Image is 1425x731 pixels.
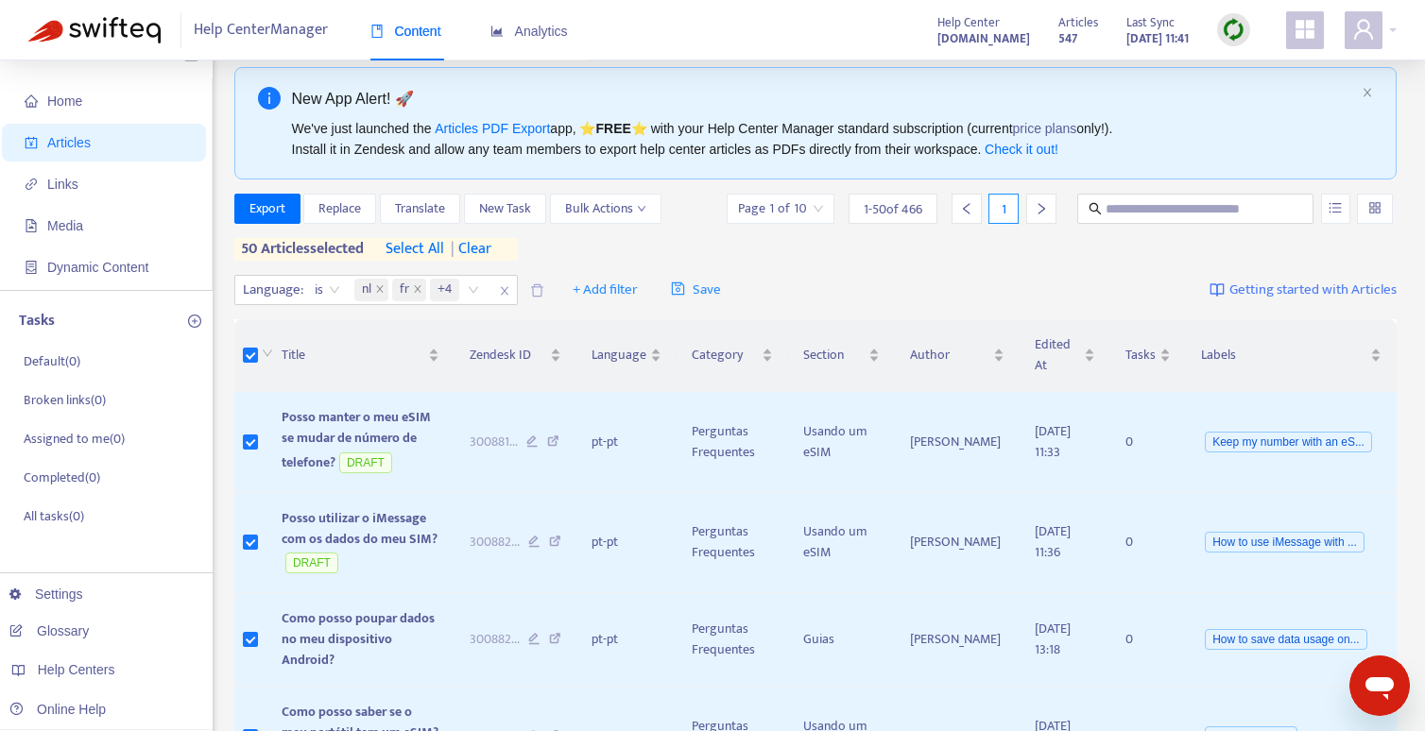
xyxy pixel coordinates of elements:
span: Tasks [1125,345,1156,365]
a: Settings [9,586,83,602]
span: close [375,284,385,296]
th: Language [576,319,677,392]
span: right [1035,202,1048,215]
span: Labels [1201,345,1366,365]
p: Default ( 0 ) [24,351,80,371]
td: Usando um eSIM [788,392,895,493]
button: Replace [303,194,376,224]
span: 300882 ... [470,629,520,650]
p: Broken links ( 0 ) [24,390,106,410]
span: +4 [430,279,459,301]
span: appstore [1294,18,1316,41]
td: Perguntas Frequentes [677,392,789,493]
span: Posso manter o meu eSIM se mudar de número de telefone? [282,406,431,473]
td: [PERSON_NAME] [895,593,1020,687]
span: How to use iMessage with ... [1205,532,1365,552]
td: pt-pt [576,392,677,493]
span: close [1362,87,1373,98]
th: Zendesk ID [455,319,576,392]
td: pt-pt [576,493,677,594]
th: Author [895,319,1020,392]
span: Category [692,345,759,365]
th: Edited At [1020,319,1111,392]
td: pt-pt [576,593,677,687]
span: New Task [479,198,531,219]
span: Analytics [490,24,568,39]
button: Bulk Actionsdown [550,194,661,224]
span: +4 [438,279,452,301]
span: Help Center [937,12,1000,33]
span: + Add filter [573,279,638,301]
p: All tasks ( 0 ) [24,506,84,526]
span: is [315,276,340,304]
span: Dynamic Content [47,260,148,275]
span: Links [47,177,78,192]
span: link [25,178,38,191]
th: Tasks [1110,319,1186,392]
span: Como posso poupar dados no meu dispositivo Android? [282,607,435,671]
span: file-image [25,219,38,232]
span: save [671,281,685,296]
span: Articles [1058,12,1098,33]
div: 1 [988,194,1019,224]
span: 300881 ... [470,432,518,452]
span: Replace [318,198,361,219]
strong: 547 [1058,28,1077,49]
span: Author [910,345,989,365]
span: select all [386,238,444,261]
span: Language [592,345,646,365]
button: Translate [380,194,460,224]
span: Posso utilizar o iMessage com os dados do meu SIM? [282,507,438,550]
span: Home [47,93,82,109]
p: Assigned to me ( 0 ) [24,429,125,449]
td: [PERSON_NAME] [895,493,1020,594]
span: Export [249,198,285,219]
a: Online Help [9,702,106,717]
img: image-link [1210,282,1225,297]
td: 0 [1110,593,1186,687]
span: Help Center Manager [194,12,328,48]
span: [DATE] 11:36 [1035,520,1071,563]
span: down [262,348,273,359]
div: New App Alert! 🚀 [292,87,1355,110]
span: delete [530,283,544,297]
p: Completed ( 0 ) [24,467,100,487]
span: Translate [395,198,445,219]
a: Getting started with Articles [1210,275,1397,305]
th: Title [266,319,455,392]
span: Bulk Actions [565,198,646,219]
span: Keep my number with an eS... [1205,432,1372,452]
span: Help Centers [38,662,115,677]
div: We've just launched the app, ⭐ ⭐️ with your Help Center Manager standard subscription (current on... [292,118,1355,160]
td: Usando um eSIM [788,493,895,594]
strong: [DATE] 11:41 [1126,28,1189,49]
span: fr [392,279,426,301]
span: book [370,25,384,38]
button: close [1362,87,1373,99]
img: Swifteq [28,17,161,43]
span: Last Sync [1126,12,1175,33]
span: container [25,261,38,274]
span: unordered-list [1329,201,1342,214]
button: + Add filter [558,275,652,305]
span: Language : [235,276,306,304]
span: nl [362,279,371,301]
span: nl [354,279,388,301]
span: [DATE] 13:18 [1035,618,1071,660]
td: 0 [1110,392,1186,493]
span: user [1352,18,1375,41]
span: area-chart [490,25,504,38]
span: Zendesk ID [470,345,546,365]
button: Export [234,194,300,224]
th: Labels [1186,319,1397,392]
span: How to save data usage on... [1205,629,1366,650]
span: home [25,94,38,108]
th: Category [677,319,789,392]
button: saveSave [657,275,735,305]
span: Section [803,345,865,365]
span: clear [444,238,491,261]
span: Content [370,24,441,39]
span: plus-circle [188,314,201,328]
span: DRAFT [285,552,338,573]
a: Articles PDF Export [435,121,550,136]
